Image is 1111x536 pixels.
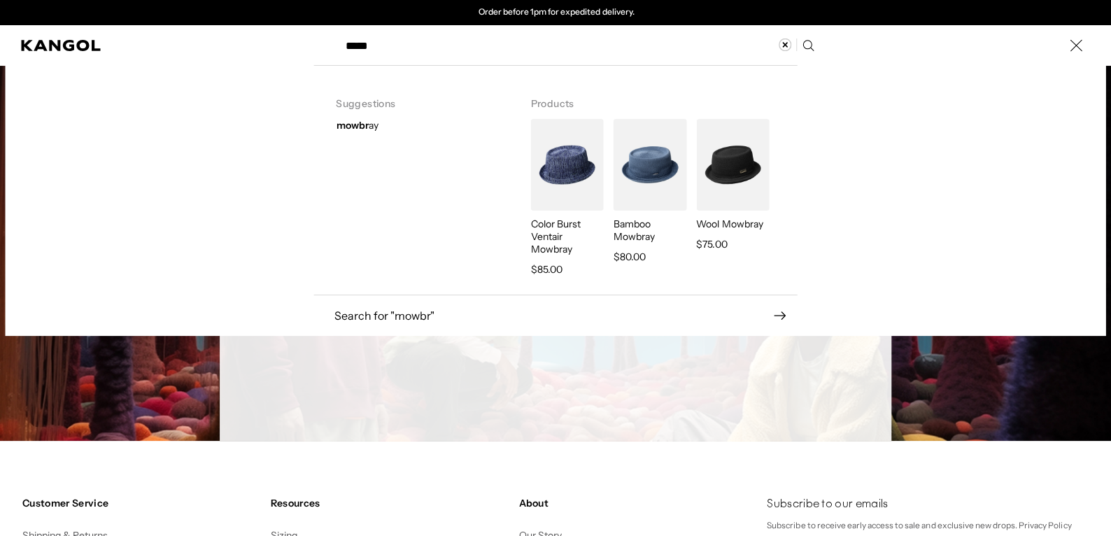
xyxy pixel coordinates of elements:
span: $80.00 [614,248,646,265]
button: Close [1062,31,1090,59]
p: Wool Mowbray [696,218,769,230]
span: Search for " mowbr " [334,310,773,321]
div: Announcement [412,7,700,18]
p: Order before 1pm for expedited delivery. [478,7,634,18]
p: Bamboo Mowbray [614,218,686,243]
span: $85.00 [530,261,562,278]
button: Clear search term [779,38,797,51]
span: $75.00 [696,236,727,253]
h3: Suggestions [336,80,486,119]
img: Color Burst Ventair Mowbray [530,119,603,211]
span: ay [337,119,378,132]
p: Color Burst Ventair Mowbray [530,218,603,255]
button: Search for "mowbr" [313,309,797,322]
slideshow-component: Announcement bar [411,7,700,18]
img: Wool Mowbray [696,119,769,211]
button: Search here [802,39,814,52]
img: Bamboo Mowbray [614,119,686,211]
div: 2 of 2 [412,7,700,18]
h3: Products [530,80,774,119]
strong: mowbr [337,119,369,132]
a: Kangol [21,40,101,51]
